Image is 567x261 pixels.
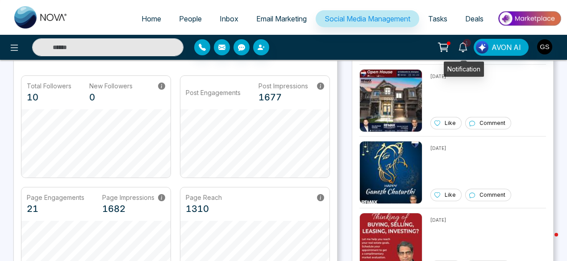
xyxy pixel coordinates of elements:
[465,14,484,23] span: Deals
[452,39,474,54] a: 1
[133,10,170,27] a: Home
[463,39,471,47] span: 1
[142,14,161,23] span: Home
[359,141,422,204] img: Unable to load img.
[497,8,562,29] img: Market-place.gif
[445,191,456,199] p: Like
[186,88,241,97] p: Post Engagements
[428,14,447,23] span: Tasks
[476,41,488,54] img: Lead Flow
[430,144,511,152] p: [DATE]
[27,91,71,104] p: 10
[445,119,456,127] p: Like
[537,231,558,252] iframe: Intercom live chat
[27,202,84,215] p: 21
[430,215,511,224] p: [DATE]
[479,119,505,127] p: Comment
[479,191,505,199] p: Comment
[170,10,211,27] a: People
[102,193,154,202] p: Page Impressions
[492,42,521,53] span: AVON AI
[474,39,529,56] button: AVON AI
[316,10,419,27] a: Social Media Management
[325,14,410,23] span: Social Media Management
[220,14,238,23] span: Inbox
[537,39,552,54] img: User Avatar
[89,81,133,91] p: New Followers
[89,91,133,104] p: 0
[186,193,222,202] p: Page Reach
[258,81,308,91] p: Post Impressions
[186,202,222,215] p: 1310
[430,72,511,80] p: [DATE]
[27,81,71,91] p: Total Followers
[256,14,307,23] span: Email Marketing
[102,202,154,215] p: 1682
[211,10,247,27] a: Inbox
[444,62,484,77] div: Notification
[419,10,456,27] a: Tasks
[247,10,316,27] a: Email Marketing
[27,193,84,202] p: Page Engagements
[179,14,202,23] span: People
[258,91,308,104] p: 1677
[456,10,492,27] a: Deals
[359,69,422,132] img: Unable to load img.
[14,6,68,29] img: Nova CRM Logo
